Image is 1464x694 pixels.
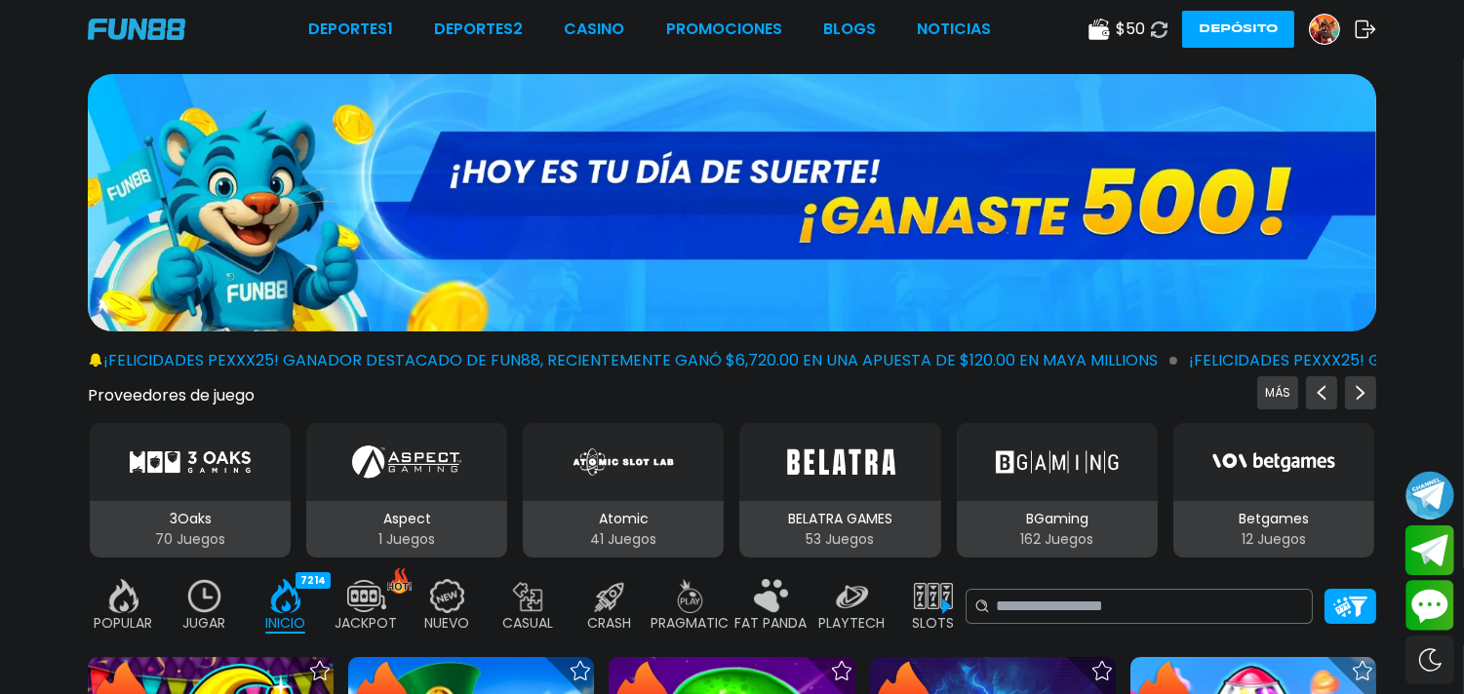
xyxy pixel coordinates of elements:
[523,529,724,550] p: 41 Juegos
[425,613,470,634] p: NUEVO
[732,421,948,559] button: BELATRA GAMES
[819,613,886,634] p: PLAYTECH
[823,18,876,41] a: BLOGS
[183,613,226,634] p: JUGAR
[671,579,710,613] img: pragmatic_off.webp
[957,509,1158,529] p: BGaming
[1212,435,1335,489] img: Betgames
[912,613,954,634] p: SLOTS
[666,18,782,41] a: Promociones
[82,421,298,559] button: 3Oaks
[308,18,393,41] a: Deportes1
[587,613,631,634] p: CRASH
[949,421,1166,559] button: BGaming
[88,19,185,40] img: Company Logo
[503,613,554,634] p: CASUAL
[298,421,515,559] button: Aspect
[1405,580,1454,631] button: Contact customer service
[88,74,1376,331] img: GANASTE 500
[833,579,872,613] img: playtech_off.webp
[352,435,461,489] img: Aspect
[95,613,153,634] p: POPULAR
[434,18,523,41] a: Deportes2
[90,529,291,550] p: 70 Juegos
[1116,18,1145,41] span: $ 50
[129,435,252,489] img: 3Oaks
[1182,11,1294,48] button: Depósito
[1310,15,1339,44] img: Avatar
[428,579,467,613] img: new_off.webp
[88,385,255,405] button: Proveedores de juego
[1405,525,1454,576] button: Join telegram
[306,509,507,529] p: Aspect
[509,579,548,613] img: casual_off.webp
[387,567,412,594] img: hot
[1309,14,1355,45] a: Avatar
[336,613,398,634] p: JACKPOT
[1306,376,1337,409] button: Previous providers
[185,579,224,613] img: recent_off.webp
[564,18,624,41] a: CASINO
[306,529,507,550] p: 1 Juegos
[739,529,940,550] p: 53 Juegos
[104,579,143,613] img: popular_off.webp
[590,579,629,613] img: crash_off.webp
[523,509,724,529] p: Atomic
[914,579,953,613] img: slots_off.webp
[1345,376,1376,409] button: Next providers
[957,529,1158,550] p: 162 Juegos
[1173,529,1374,550] p: 12 Juegos
[652,613,730,634] p: PRAGMATIC
[569,435,678,489] img: Atomic
[1257,376,1298,409] button: Previous providers
[1405,470,1454,520] button: Join telegram channel
[515,421,732,559] button: Atomic
[90,509,291,529] p: 3Oaks
[1166,421,1382,559] button: Betgames
[1173,509,1374,529] p: Betgames
[103,349,1177,372] span: ¡FELICIDADES pexxx25! GANADOR DESTACADO DE FUN88, RECIENTEMENTE GANÓ $6,720.00 EN UNA APUESTA DE ...
[296,572,331,589] div: 7214
[996,435,1119,489] img: BGaming
[347,579,386,613] img: jackpot_off.webp
[752,579,791,613] img: fat_panda_off.webp
[1333,597,1367,617] img: Platform Filter
[265,613,305,634] p: INICIO
[1405,636,1454,684] div: Switch theme
[917,18,991,41] a: NOTICIAS
[778,435,901,489] img: BELATRA GAMES
[739,509,940,529] p: BELATRA GAMES
[735,613,808,634] p: FAT PANDA
[266,579,305,613] img: home_active.webp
